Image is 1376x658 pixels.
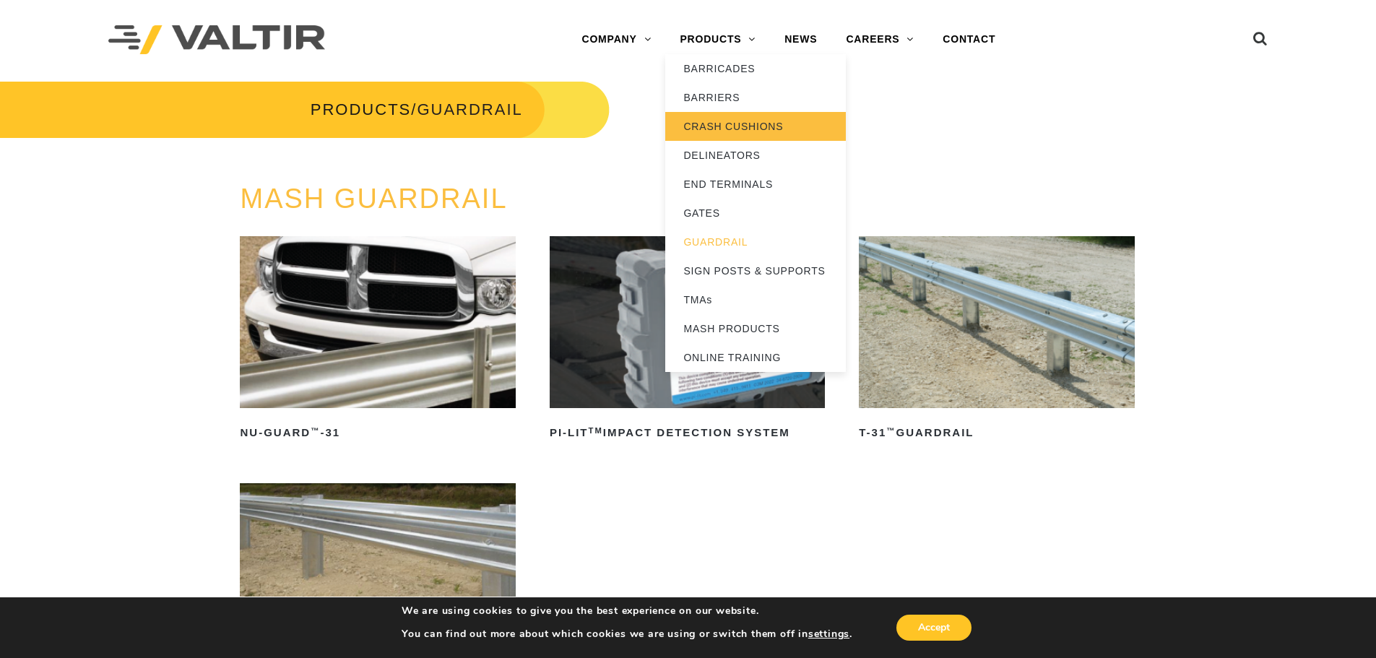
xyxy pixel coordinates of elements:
p: We are using cookies to give you the best experience on our website. [402,605,852,618]
h2: NU-GUARD -31 [240,421,515,444]
a: CONTACT [928,25,1010,54]
a: TMAs [665,285,846,314]
a: SIGN POSTS & SUPPORTS [665,256,846,285]
a: CRASH CUSHIONS [665,112,846,141]
a: PRODUCTS [311,100,411,118]
a: PRODUCTS [665,25,770,54]
a: NEWS [770,25,831,54]
a: BARRICADES [665,54,846,83]
a: GUARDRAIL [665,228,846,256]
img: Valtir [108,25,325,55]
sup: ™ [886,426,896,435]
button: settings [808,628,849,641]
button: Accept [896,615,972,641]
a: PI-LITTMImpact Detection System [550,236,825,444]
a: MASH GUARDRAIL [240,183,507,214]
span: GUARDRAIL [417,100,522,118]
a: GATES [665,199,846,228]
a: MASH PRODUCTS [665,314,846,343]
a: DELINEATORS [665,141,846,170]
a: BARRIERS [665,83,846,112]
h2: T-31 Guardrail [859,421,1134,444]
a: NU-GUARD™-31 [240,236,515,444]
sup: ™ [311,426,320,435]
sup: TM [589,426,603,435]
a: ONLINE TRAINING [665,343,846,372]
h2: PI-LIT Impact Detection System [550,421,825,444]
a: COMPANY [567,25,665,54]
a: T-31™Guardrail [859,236,1134,444]
a: CAREERS [831,25,928,54]
a: END TERMINALS [665,170,846,199]
p: You can find out more about which cookies we are using or switch them off in . [402,628,852,641]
